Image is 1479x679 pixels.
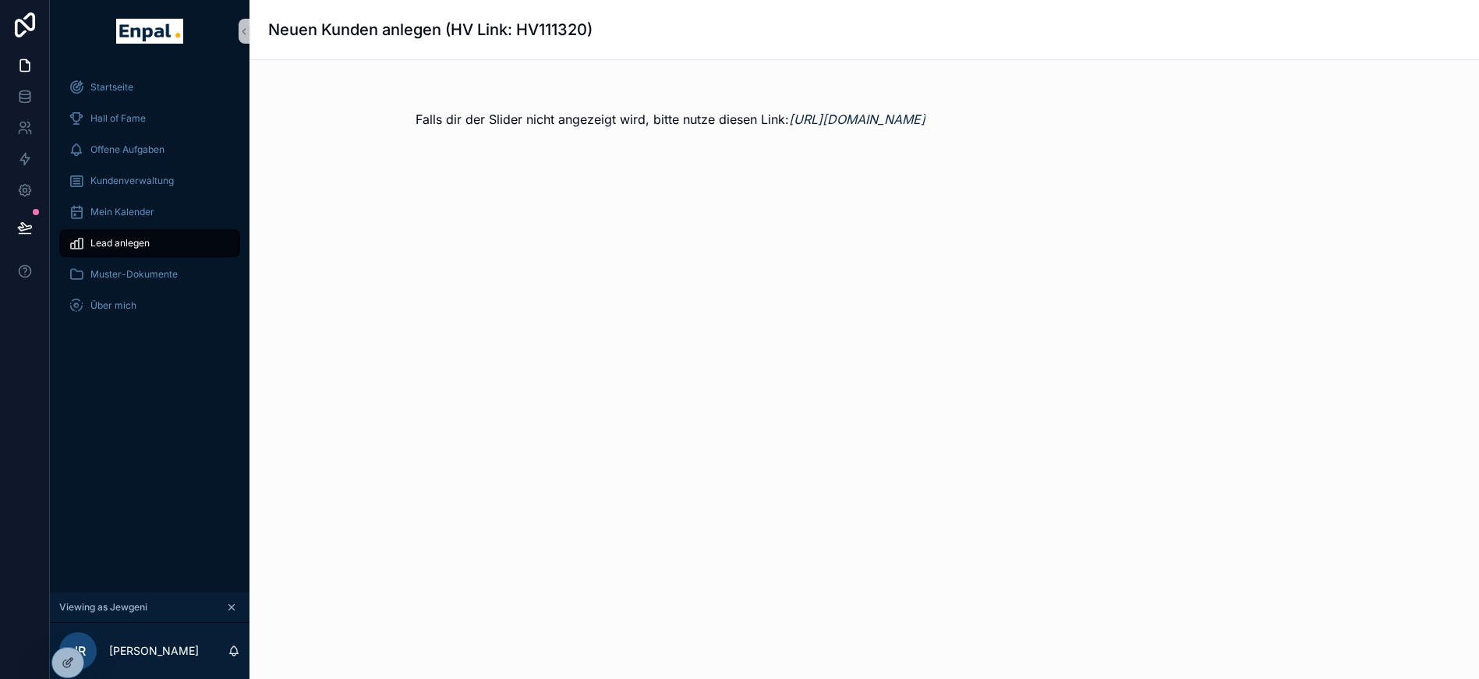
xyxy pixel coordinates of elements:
[59,260,240,288] a: Muster-Dokumente
[71,642,86,660] span: JR
[789,111,925,127] a: [URL][DOMAIN_NAME]
[59,167,240,195] a: Kundenverwaltung
[59,601,147,614] span: Viewing as Jewgeni
[59,73,240,101] a: Startseite
[59,292,240,320] a: Über mich
[416,110,925,129] p: Falls dir der Slider nicht angezeigt wird, bitte nutze diesen Link:
[59,229,240,257] a: Lead anlegen
[90,206,154,218] span: Mein Kalender
[116,19,182,44] img: App logo
[90,237,150,249] span: Lead anlegen
[59,136,240,164] a: Offene Aufgaben
[90,175,174,187] span: Kundenverwaltung
[50,62,249,340] div: scrollable content
[59,104,240,133] a: Hall of Fame
[90,268,178,281] span: Muster-Dokumente
[59,198,240,226] a: Mein Kalender
[90,299,136,312] span: Über mich
[90,81,133,94] span: Startseite
[268,19,593,41] h1: Neuen Kunden anlegen (HV Link: HV111320)
[109,643,199,659] p: [PERSON_NAME]
[90,143,165,156] span: Offene Aufgaben
[90,112,146,125] span: Hall of Fame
